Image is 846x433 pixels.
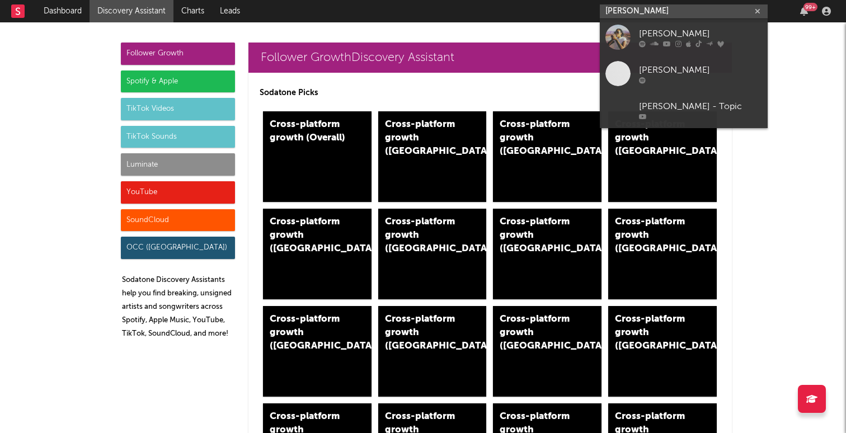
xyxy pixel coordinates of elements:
[600,92,768,128] a: [PERSON_NAME] - Topic
[248,43,732,73] a: Follower GrowthDiscovery Assistant
[493,306,601,397] a: Cross-platform growth ([GEOGRAPHIC_DATA])
[803,3,817,11] div: 99 +
[270,215,346,256] div: Cross-platform growth ([GEOGRAPHIC_DATA])
[263,209,372,299] a: Cross-platform growth ([GEOGRAPHIC_DATA])
[639,63,762,77] div: [PERSON_NAME]
[500,118,576,158] div: Cross-platform growth ([GEOGRAPHIC_DATA])
[263,306,372,397] a: Cross-platform growth ([GEOGRAPHIC_DATA])
[493,209,601,299] a: Cross-platform growth ([GEOGRAPHIC_DATA]/GSA)
[121,181,235,204] div: YouTube
[270,313,346,353] div: Cross-platform growth ([GEOGRAPHIC_DATA])
[385,215,461,256] div: Cross-platform growth ([GEOGRAPHIC_DATA])
[800,7,808,16] button: 99+
[500,215,576,256] div: Cross-platform growth ([GEOGRAPHIC_DATA]/GSA)
[260,86,721,100] p: Sodatone Picks
[493,111,601,202] a: Cross-platform growth ([GEOGRAPHIC_DATA])
[639,100,762,113] div: [PERSON_NAME] - Topic
[615,215,691,256] div: Cross-platform growth ([GEOGRAPHIC_DATA])
[500,313,576,353] div: Cross-platform growth ([GEOGRAPHIC_DATA])
[121,43,235,65] div: Follower Growth
[263,111,372,202] a: Cross-platform growth (Overall)
[615,118,691,158] div: Cross-platform growth ([GEOGRAPHIC_DATA])
[378,209,487,299] a: Cross-platform growth ([GEOGRAPHIC_DATA])
[385,118,461,158] div: Cross-platform growth ([GEOGRAPHIC_DATA])
[600,55,768,92] a: [PERSON_NAME]
[122,274,235,341] p: Sodatone Discovery Assistants help you find breaking, unsigned artists and songwriters across Spo...
[121,153,235,176] div: Luminate
[270,118,346,145] div: Cross-platform growth (Overall)
[600,19,768,55] a: [PERSON_NAME]
[378,306,487,397] a: Cross-platform growth ([GEOGRAPHIC_DATA])
[600,4,768,18] input: Search for artists
[121,126,235,148] div: TikTok Sounds
[608,306,717,397] a: Cross-platform growth ([GEOGRAPHIC_DATA])
[608,111,717,202] a: Cross-platform growth ([GEOGRAPHIC_DATA])
[121,98,235,120] div: TikTok Videos
[608,209,717,299] a: Cross-platform growth ([GEOGRAPHIC_DATA])
[378,111,487,202] a: Cross-platform growth ([GEOGRAPHIC_DATA])
[615,313,691,353] div: Cross-platform growth ([GEOGRAPHIC_DATA])
[385,313,461,353] div: Cross-platform growth ([GEOGRAPHIC_DATA])
[121,237,235,259] div: OCC ([GEOGRAPHIC_DATA])
[639,27,762,40] div: [PERSON_NAME]
[121,209,235,232] div: SoundCloud
[121,70,235,93] div: Spotify & Apple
